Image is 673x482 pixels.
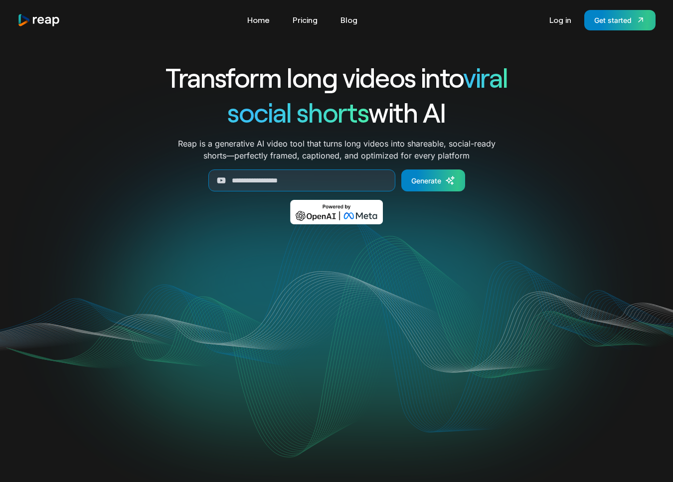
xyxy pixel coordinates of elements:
a: Pricing [288,12,323,28]
h1: Transform long videos into [129,60,544,95]
span: viral [463,61,507,93]
a: Home [242,12,275,28]
a: Blog [336,12,362,28]
a: Log in [544,12,576,28]
a: home [17,13,60,27]
form: Generate Form [129,169,544,191]
img: Powered by OpenAI & Meta [290,200,383,224]
img: reap logo [17,13,60,27]
p: Reap is a generative AI video tool that turns long videos into shareable, social-ready shorts—per... [178,138,496,161]
div: Generate [411,175,441,186]
a: Generate [401,169,465,191]
h1: with AI [129,95,544,130]
a: Get started [584,10,656,30]
video: Your browser does not support the video tag. [136,239,537,440]
div: Get started [594,15,632,25]
span: social shorts [227,96,368,128]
